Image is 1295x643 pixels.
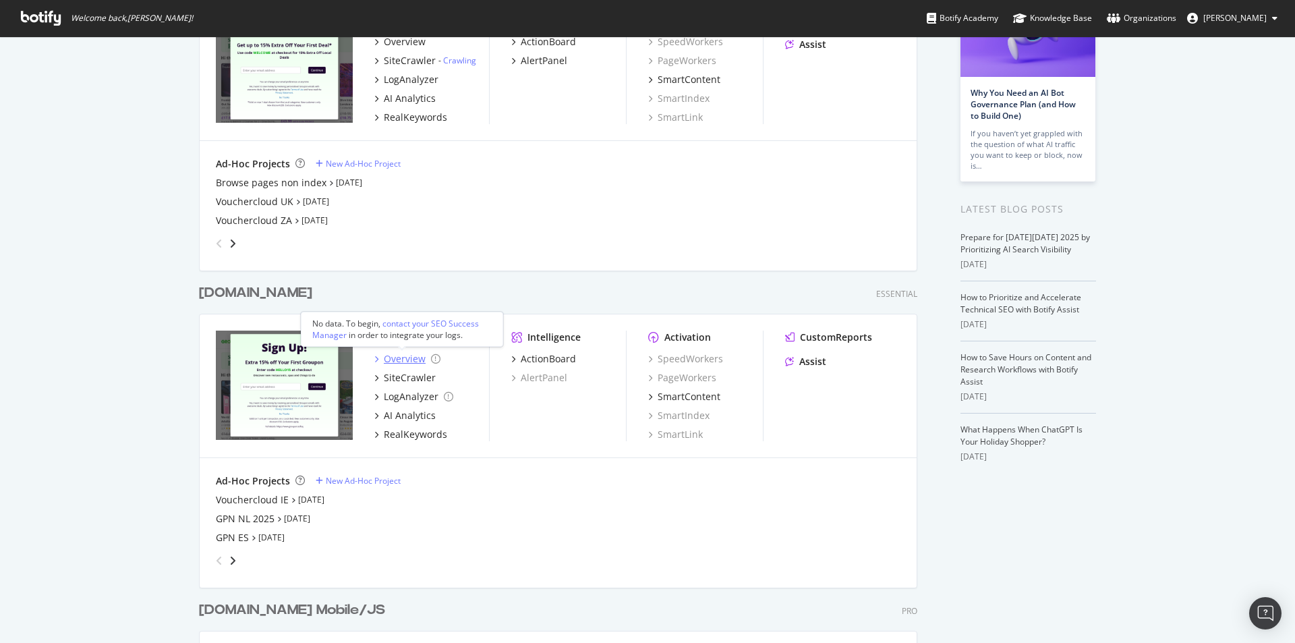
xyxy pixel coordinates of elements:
[384,111,447,124] div: RealKeywords
[785,355,826,368] a: Assist
[960,291,1081,315] a: How to Prioritize and Accelerate Technical SEO with Botify Assist
[374,390,453,403] a: LogAnalyzer
[71,13,193,24] span: Welcome back, [PERSON_NAME] !
[960,352,1091,387] a: How to Save Hours on Content and Research Workflows with Botify Assist
[443,55,476,66] a: Crawling
[648,54,716,67] a: PageWorkers
[374,428,447,441] a: RealKeywords
[374,73,438,86] a: LogAnalyzer
[384,409,436,422] div: AI Analytics
[902,605,917,617] div: Pro
[216,176,326,190] a: Browse pages non index
[216,512,275,526] a: GPN NL 2025
[374,352,440,366] a: Overview
[521,54,567,67] div: AlertPanel
[374,54,476,67] a: SiteCrawler- Crawling
[648,428,703,441] a: SmartLink
[316,158,401,169] a: New Ad-Hoc Project
[648,371,716,385] a: PageWorkers
[511,371,567,385] a: AlertPanel
[1013,11,1092,25] div: Knowledge Base
[521,352,576,366] div: ActionBoard
[384,390,438,403] div: LogAnalyzer
[326,475,401,486] div: New Ad-Hoc Project
[785,38,826,51] a: Assist
[648,92,710,105] a: SmartIndex
[648,111,703,124] a: SmartLink
[216,214,292,227] div: Vouchercloud ZA
[1176,7,1288,29] button: [PERSON_NAME]
[664,331,711,344] div: Activation
[216,531,249,544] a: GPN ES
[876,288,917,300] div: Essential
[658,390,720,403] div: SmartContent
[648,35,723,49] a: SpeedWorkers
[960,451,1096,463] div: [DATE]
[374,409,436,422] a: AI Analytics
[658,73,720,86] div: SmartContent
[374,35,426,49] a: Overview
[971,87,1076,121] a: Why You Need an AI Bot Governance Plan (and How to Build One)
[301,215,328,226] a: [DATE]
[527,331,581,344] div: Intelligence
[438,55,476,66] div: -
[384,54,436,67] div: SiteCrawler
[960,318,1096,331] div: [DATE]
[374,92,436,105] a: AI Analytics
[1249,597,1282,630] div: Open Intercom Messenger
[960,258,1096,271] div: [DATE]
[799,38,826,51] div: Assist
[521,35,576,49] div: ActionBoard
[199,283,318,303] a: [DOMAIN_NAME]
[1203,12,1267,24] span: Luca Malagigi
[374,371,436,385] a: SiteCrawler
[799,355,826,368] div: Assist
[312,318,492,341] div: No data. To begin, in order to integrate your logs.
[971,128,1085,171] div: If you haven’t yet grappled with the question of what AI traffic you want to keep or block, now is…
[648,73,720,86] a: SmartContent
[384,371,436,385] div: SiteCrawler
[960,424,1083,447] a: What Happens When ChatGPT Is Your Holiday Shopper?
[199,600,385,620] div: [DOMAIN_NAME] Mobile/JS
[960,231,1090,255] a: Prepare for [DATE][DATE] 2025 by Prioritizing AI Search Visibility
[927,11,998,25] div: Botify Academy
[384,73,438,86] div: LogAnalyzer
[316,475,401,486] a: New Ad-Hoc Project
[1107,11,1176,25] div: Organizations
[336,177,362,188] a: [DATE]
[648,352,723,366] a: SpeedWorkers
[284,513,310,524] a: [DATE]
[216,493,289,507] div: Vouchercloud IE
[216,474,290,488] div: Ad-Hoc Projects
[960,391,1096,403] div: [DATE]
[216,195,293,208] a: Vouchercloud UK
[199,283,312,303] div: [DOMAIN_NAME]
[800,331,872,344] div: CustomReports
[384,428,447,441] div: RealKeywords
[648,409,710,422] a: SmartIndex
[216,13,353,123] img: groupon.co.uk
[785,331,872,344] a: CustomReports
[258,532,285,543] a: [DATE]
[210,550,228,571] div: angle-left
[648,390,720,403] a: SmartContent
[216,331,353,440] img: groupon.ie
[298,494,324,505] a: [DATE]
[384,352,426,366] div: Overview
[216,157,290,171] div: Ad-Hoc Projects
[511,54,567,67] a: AlertPanel
[326,158,401,169] div: New Ad-Hoc Project
[384,35,426,49] div: Overview
[511,35,576,49] a: ActionBoard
